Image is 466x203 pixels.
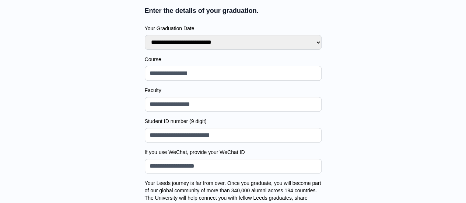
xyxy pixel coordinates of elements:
label: If you use WeChat, provide your WeChat ID [145,148,322,156]
label: Your Graduation Date [145,25,322,32]
label: Faculty [145,87,322,94]
label: Student ID number (9 digit) [145,118,322,125]
p: Enter the details of your graduation. [145,6,322,16]
label: Course [145,56,322,63]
